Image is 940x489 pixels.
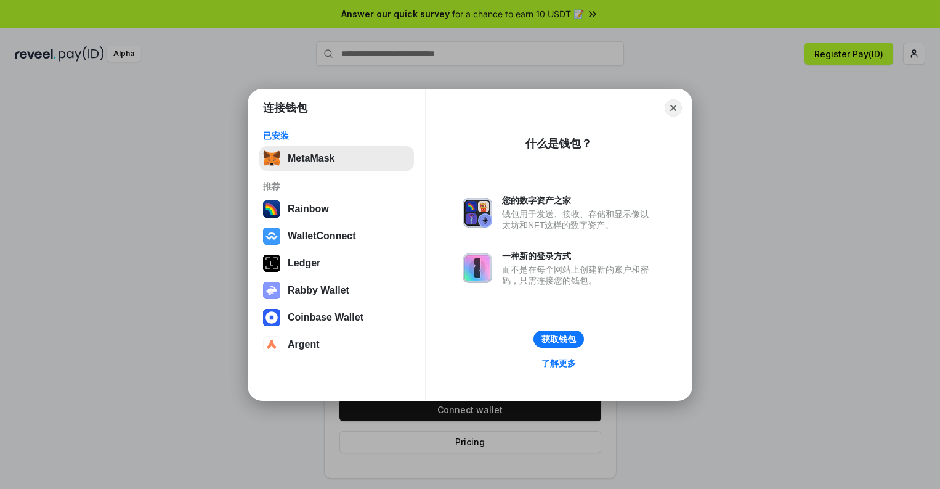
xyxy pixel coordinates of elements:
button: MetaMask [259,146,414,171]
div: 您的数字资产之家 [502,195,655,206]
img: svg+xml,%3Csvg%20width%3D%2228%22%20height%3D%2228%22%20viewBox%3D%220%200%2028%2028%22%20fill%3D... [263,228,280,245]
img: svg+xml,%3Csvg%20xmlns%3D%22http%3A%2F%2Fwww.w3.org%2F2000%2Fsvg%22%20fill%3D%22none%22%20viewBox... [263,282,280,299]
img: svg+xml,%3Csvg%20width%3D%2228%22%20height%3D%2228%22%20viewBox%3D%220%200%2028%2028%22%20fill%3D... [263,336,280,353]
img: svg+xml,%3Csvg%20xmlns%3D%22http%3A%2F%2Fwww.w3.org%2F2000%2Fsvg%22%20width%3D%2228%22%20height%3... [263,255,280,272]
div: Rainbow [288,203,329,215]
div: MetaMask [288,153,334,164]
div: Argent [288,339,320,350]
div: Coinbase Wallet [288,312,363,323]
img: svg+xml,%3Csvg%20xmlns%3D%22http%3A%2F%2Fwww.w3.org%2F2000%2Fsvg%22%20fill%3D%22none%22%20viewBox... [463,198,492,228]
a: 了解更多 [534,355,583,371]
div: 什么是钱包？ [525,136,592,151]
div: 推荐 [263,181,410,192]
div: 已安装 [263,130,410,141]
div: 获取钱包 [541,334,576,345]
div: WalletConnect [288,231,356,242]
img: svg+xml,%3Csvg%20width%3D%2228%22%20height%3D%2228%22%20viewBox%3D%220%200%2028%2028%22%20fill%3D... [263,309,280,326]
button: Rabby Wallet [259,278,414,303]
div: 而不是在每个网站上创建新的账户和密码，只需连接您的钱包。 [502,264,655,286]
div: Rabby Wallet [288,285,349,296]
div: 了解更多 [541,358,576,369]
img: svg+xml,%3Csvg%20width%3D%22120%22%20height%3D%22120%22%20viewBox%3D%220%200%20120%20120%22%20fil... [263,200,280,218]
div: Ledger [288,258,320,269]
img: svg+xml,%3Csvg%20fill%3D%22none%22%20height%3D%2233%22%20viewBox%3D%220%200%2035%2033%22%20width%... [263,150,280,167]
button: Ledger [259,251,414,276]
button: WalletConnect [259,224,414,249]
button: Argent [259,332,414,357]
button: Coinbase Wallet [259,305,414,330]
div: 钱包用于发送、接收、存储和显示像以太坊和NFT这样的数字资产。 [502,208,655,231]
button: Rainbow [259,197,414,221]
img: svg+xml,%3Csvg%20xmlns%3D%22http%3A%2F%2Fwww.w3.org%2F2000%2Fsvg%22%20fill%3D%22none%22%20viewBox... [463,253,492,283]
h1: 连接钱包 [263,101,307,115]
div: 一种新的登录方式 [502,250,655,261]
button: Close [665,99,682,117]
button: 获取钱包 [533,331,584,348]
